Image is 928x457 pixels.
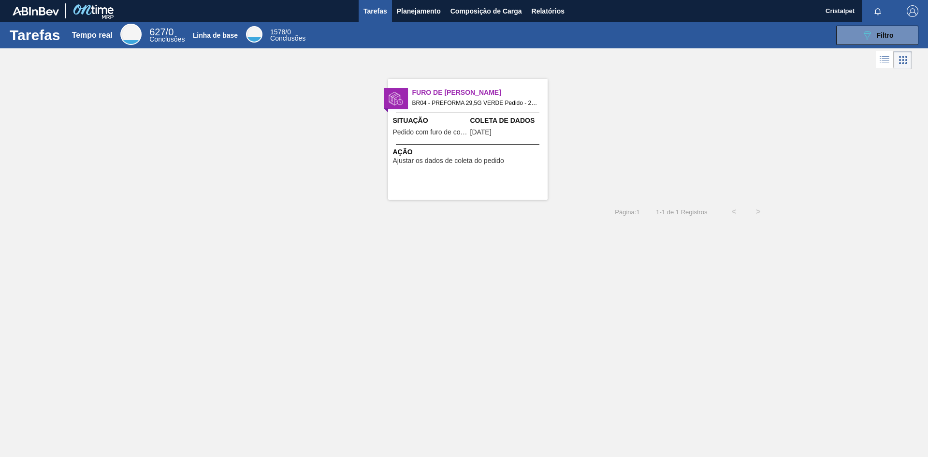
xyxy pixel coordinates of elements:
font: de [667,208,674,216]
font: Planejamento [397,7,441,15]
font: Registros [681,208,708,216]
div: Visão em Cards [894,51,912,69]
font: Pedido com furo de coleta [393,128,472,136]
font: - [660,208,662,216]
font: Relatórios [532,7,565,15]
font: Tarefas [363,7,387,15]
button: Filtro [836,26,918,45]
div: Visão em Lista [876,51,894,69]
span: Coleta de Dados [470,116,545,126]
font: Furo de [PERSON_NAME] [412,88,501,96]
font: Situação [393,117,428,124]
font: > [756,207,760,216]
font: < [732,207,736,216]
font: 1 [662,208,665,216]
div: Linha de base [270,29,305,42]
font: Conclusões [270,34,305,42]
span: Pedido com furo de coleta [393,129,468,136]
font: Coleta de Dados [470,117,535,124]
font: 1 [636,208,639,216]
span: Situação [393,116,468,126]
img: Sair [907,5,918,17]
font: 1 [676,208,679,216]
button: > [746,200,770,224]
span: 24/08/2025 [470,129,492,136]
font: Linha de base [193,31,238,39]
font: 0 [168,27,174,37]
font: BR04 - PREFORMA 29,5G VERDE Pedido - 2010879 [412,100,551,106]
font: Ação [393,148,413,156]
font: Página [615,208,634,216]
font: [DATE] [470,128,492,136]
div: Linha de base [246,26,262,43]
button: Notificações [862,4,893,18]
span: BR04 - PREFORMA 29,5G VERDE Pedido - 2010879 [412,98,540,108]
div: Tempo real [120,24,142,45]
div: Tempo real [149,28,185,43]
font: 0 [287,28,291,36]
font: 1 [656,208,659,216]
span: 1578 [270,28,285,36]
font: : [635,208,637,216]
button: < [722,200,746,224]
img: status [389,91,403,106]
span: Furo de Coleta [412,88,548,98]
font: Cristalpet [826,7,855,15]
font: Conclusões [149,35,185,43]
font: / [166,27,169,37]
img: TNhmsLtSVTkK8tSr43FrP2fwEKptu5GPRR3wAAAABJRU5ErkJggg== [13,7,59,15]
font: / [285,28,287,36]
font: Filtro [877,31,894,39]
font: Ajustar os dados de coleta do pedido [393,157,504,164]
font: Tempo real [72,31,113,39]
font: Composição de Carga [450,7,522,15]
font: Tarefas [10,27,60,43]
span: 627 [149,27,165,37]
